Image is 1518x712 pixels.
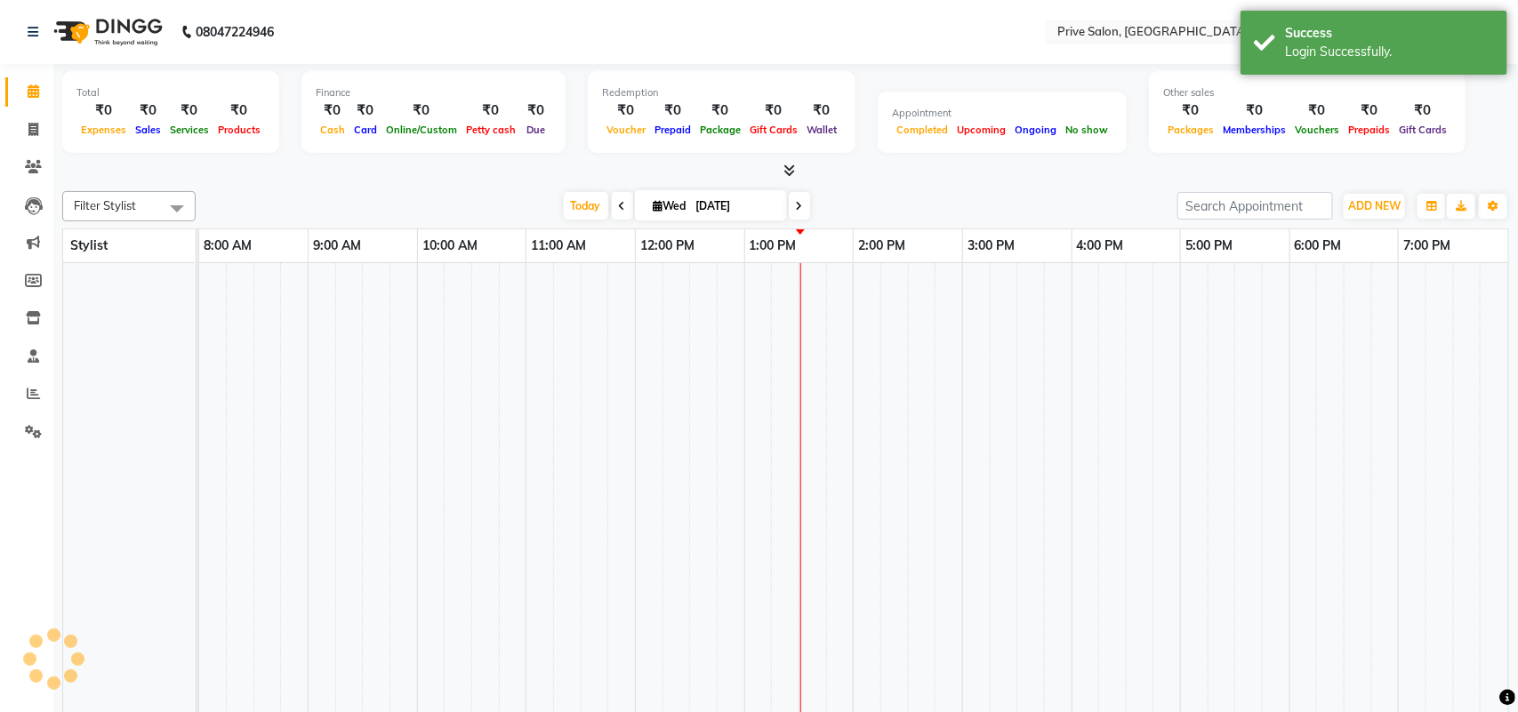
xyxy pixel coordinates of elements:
[602,85,841,100] div: Redemption
[854,233,910,259] a: 2:00 PM
[131,100,165,121] div: ₹0
[76,100,131,121] div: ₹0
[462,124,520,136] span: Petty cash
[564,192,608,220] span: Today
[349,100,382,121] div: ₹0
[526,233,590,259] a: 11:00 AM
[695,124,745,136] span: Package
[131,124,165,136] span: Sales
[165,124,213,136] span: Services
[213,124,265,136] span: Products
[213,100,265,121] div: ₹0
[650,100,695,121] div: ₹0
[74,198,136,212] span: Filter Stylist
[636,233,699,259] a: 12:00 PM
[952,124,1010,136] span: Upcoming
[745,100,802,121] div: ₹0
[745,233,801,259] a: 1:00 PM
[695,100,745,121] div: ₹0
[1285,43,1494,61] div: Login Successfully.
[1290,100,1344,121] div: ₹0
[1177,192,1333,220] input: Search Appointment
[1163,124,1218,136] span: Packages
[462,100,520,121] div: ₹0
[199,233,256,259] a: 8:00 AM
[650,124,695,136] span: Prepaid
[892,106,1112,121] div: Appointment
[382,100,462,121] div: ₹0
[1218,100,1290,121] div: ₹0
[1072,233,1128,259] a: 4:00 PM
[316,85,551,100] div: Finance
[418,233,482,259] a: 10:00 AM
[522,124,550,136] span: Due
[602,100,650,121] div: ₹0
[1399,233,1455,259] a: 7:00 PM
[1344,194,1405,219] button: ADD NEW
[1285,24,1494,43] div: Success
[1344,100,1394,121] div: ₹0
[1010,124,1061,136] span: Ongoing
[309,233,365,259] a: 9:00 AM
[70,237,108,253] span: Stylist
[520,100,551,121] div: ₹0
[165,100,213,121] div: ₹0
[963,233,1019,259] a: 3:00 PM
[316,100,349,121] div: ₹0
[1163,100,1218,121] div: ₹0
[602,124,650,136] span: Voucher
[382,124,462,136] span: Online/Custom
[892,124,952,136] span: Completed
[802,124,841,136] span: Wallet
[802,100,841,121] div: ₹0
[1394,100,1451,121] div: ₹0
[745,124,802,136] span: Gift Cards
[1061,124,1112,136] span: No show
[1163,85,1451,100] div: Other sales
[76,85,265,100] div: Total
[649,199,691,212] span: Wed
[1218,124,1290,136] span: Memberships
[1290,233,1346,259] a: 6:00 PM
[45,7,167,57] img: logo
[691,193,780,220] input: 2025-09-03
[1290,124,1344,136] span: Vouchers
[316,124,349,136] span: Cash
[1394,124,1451,136] span: Gift Cards
[1348,199,1401,212] span: ADD NEW
[196,7,274,57] b: 08047224946
[349,124,382,136] span: Card
[1181,233,1237,259] a: 5:00 PM
[76,124,131,136] span: Expenses
[1344,124,1394,136] span: Prepaids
